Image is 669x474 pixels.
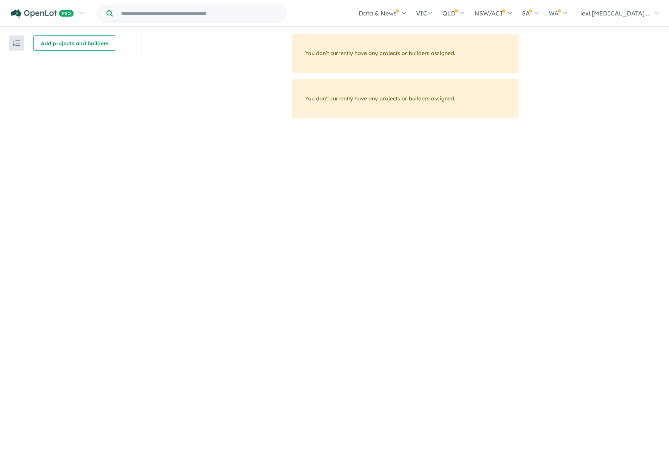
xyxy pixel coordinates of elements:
[13,40,20,46] img: sort.svg
[11,9,74,18] img: Openlot PRO Logo White
[292,34,519,73] div: You don't currently have any projects or builders assigned.
[114,5,284,22] input: Try estate name, suburb, builder or developer
[580,9,649,17] span: lexi.[MEDICAL_DATA]...
[33,35,116,51] button: Add projects and builders
[292,79,519,119] div: You don't currently have any projects or builders assigned.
